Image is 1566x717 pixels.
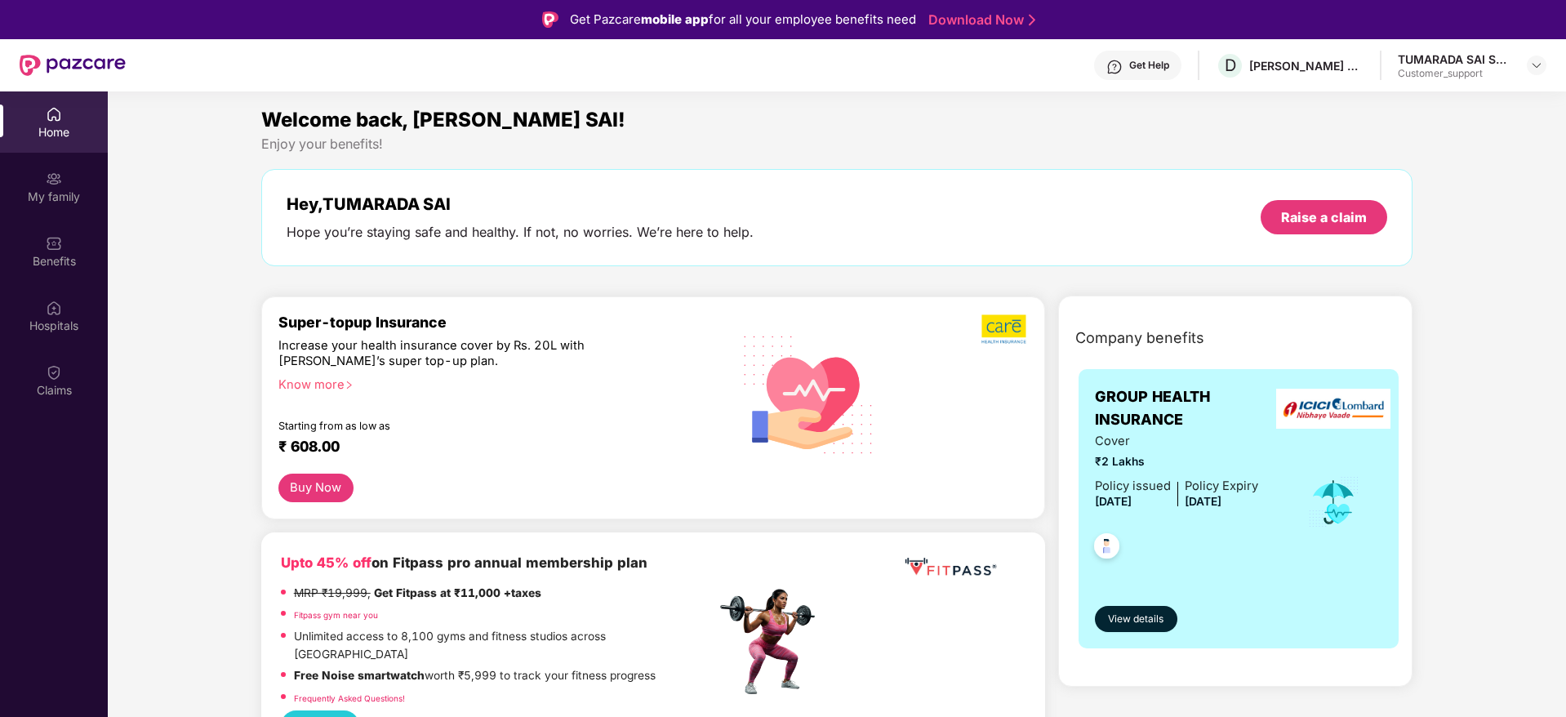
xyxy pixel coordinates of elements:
img: svg+xml;base64,PHN2ZyB3aWR0aD0iMjAiIGhlaWdodD0iMjAiIHZpZXdCb3g9IjAgMCAyMCAyMCIgZmlsbD0ibm9uZSIgeG... [46,171,62,187]
img: svg+xml;base64,PHN2ZyBpZD0iSGVscC0zMngzMiIgeG1sbnM9Imh0dHA6Ly93d3cudzMub3JnLzIwMDAvc3ZnIiB3aWR0aD... [1106,59,1123,75]
img: New Pazcare Logo [20,55,126,76]
img: svg+xml;base64,PHN2ZyBpZD0iRHJvcGRvd24tMzJ4MzIiIHhtbG5zPSJodHRwOi8vd3d3LnczLm9yZy8yMDAwL3N2ZyIgd2... [1530,59,1543,72]
b: Upto 45% off [281,554,371,571]
div: Customer_support [1398,67,1512,80]
strong: Free Noise smartwatch [294,669,425,682]
del: MRP ₹19,999, [294,586,371,599]
div: Enjoy your benefits! [261,136,1413,153]
img: fppp.png [901,552,999,582]
img: fpp.png [715,585,830,699]
img: svg+xml;base64,PHN2ZyBpZD0iSG9zcGl0YWxzIiB4bWxucz0iaHR0cDovL3d3dy53My5vcmcvMjAwMC9zdmciIHdpZHRoPS... [46,300,62,316]
div: Increase your health insurance cover by Rs. 20L with [PERSON_NAME]’s super top-up plan. [278,338,645,370]
div: Hey, TUMARADA SAI [287,194,754,214]
img: svg+xml;base64,PHN2ZyBpZD0iQ2xhaW0iIHhtbG5zPSJodHRwOi8vd3d3LnczLm9yZy8yMDAwL3N2ZyIgd2lkdGg9IjIwIi... [46,364,62,381]
img: b5dec4f62d2307b9de63beb79f102df3.png [981,314,1028,345]
img: Stroke [1029,11,1035,29]
a: Fitpass gym near you [294,610,378,620]
img: svg+xml;base64,PHN2ZyB4bWxucz0iaHR0cDovL3d3dy53My5vcmcvMjAwMC9zdmciIHdpZHRoPSI0OC45NDMiIGhlaWdodD... [1087,528,1127,568]
div: Policy Expiry [1185,477,1258,496]
img: svg+xml;base64,PHN2ZyB4bWxucz0iaHR0cDovL3d3dy53My5vcmcvMjAwMC9zdmciIHhtbG5zOnhsaW5rPSJodHRwOi8vd3... [731,314,887,473]
div: Raise a claim [1281,208,1367,226]
span: D [1225,56,1236,75]
span: Welcome back, [PERSON_NAME] SAI! [261,108,625,131]
span: GROUP HEALTH INSURANCE [1095,385,1285,432]
strong: Get Fitpass at ₹11,000 +taxes [374,586,541,599]
span: View details [1108,612,1163,627]
span: Cover [1095,432,1258,451]
div: [PERSON_NAME] AND [PERSON_NAME] TECHNOLOGY ENGINEERING INDIA PRIVATE LIMITED [1249,58,1364,73]
span: [DATE] [1095,495,1132,508]
div: Hope you’re staying safe and healthy. If not, no worries. We’re here to help. [287,224,754,241]
span: [DATE] [1185,495,1221,508]
p: Unlimited access to 8,100 gyms and fitness studios across [GEOGRAPHIC_DATA] [294,628,715,663]
a: Download Now [928,11,1030,29]
strong: mobile app [641,11,709,27]
div: Get Help [1129,59,1169,72]
div: Get Pazcare for all your employee benefits need [570,10,916,29]
a: Frequently Asked Questions! [294,693,405,703]
span: Company benefits [1075,327,1204,350]
button: Buy Now [278,474,354,502]
button: View details [1095,606,1177,632]
div: Starting from as low as [278,420,647,431]
img: Logo [542,11,558,28]
b: on Fitpass pro annual membership plan [281,554,647,571]
div: TUMARADA SAI SANDEEP [1398,51,1512,67]
img: svg+xml;base64,PHN2ZyBpZD0iQmVuZWZpdHMiIHhtbG5zPSJodHRwOi8vd3d3LnczLm9yZy8yMDAwL3N2ZyIgd2lkdGg9Ij... [46,235,62,252]
span: ₹2 Lakhs [1095,453,1258,471]
div: Super-topup Insurance [278,314,716,331]
img: svg+xml;base64,PHN2ZyBpZD0iSG9tZSIgeG1sbnM9Imh0dHA6Ly93d3cudzMub3JnLzIwMDAvc3ZnIiB3aWR0aD0iMjAiIG... [46,106,62,122]
img: insurerLogo [1276,389,1390,429]
img: icon [1307,475,1360,529]
p: worth ₹5,999 to track your fitness progress [294,667,656,685]
span: right [345,381,354,390]
div: Policy issued [1095,477,1171,496]
div: ₹ 608.00 [278,438,700,457]
div: Know more [278,377,706,389]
